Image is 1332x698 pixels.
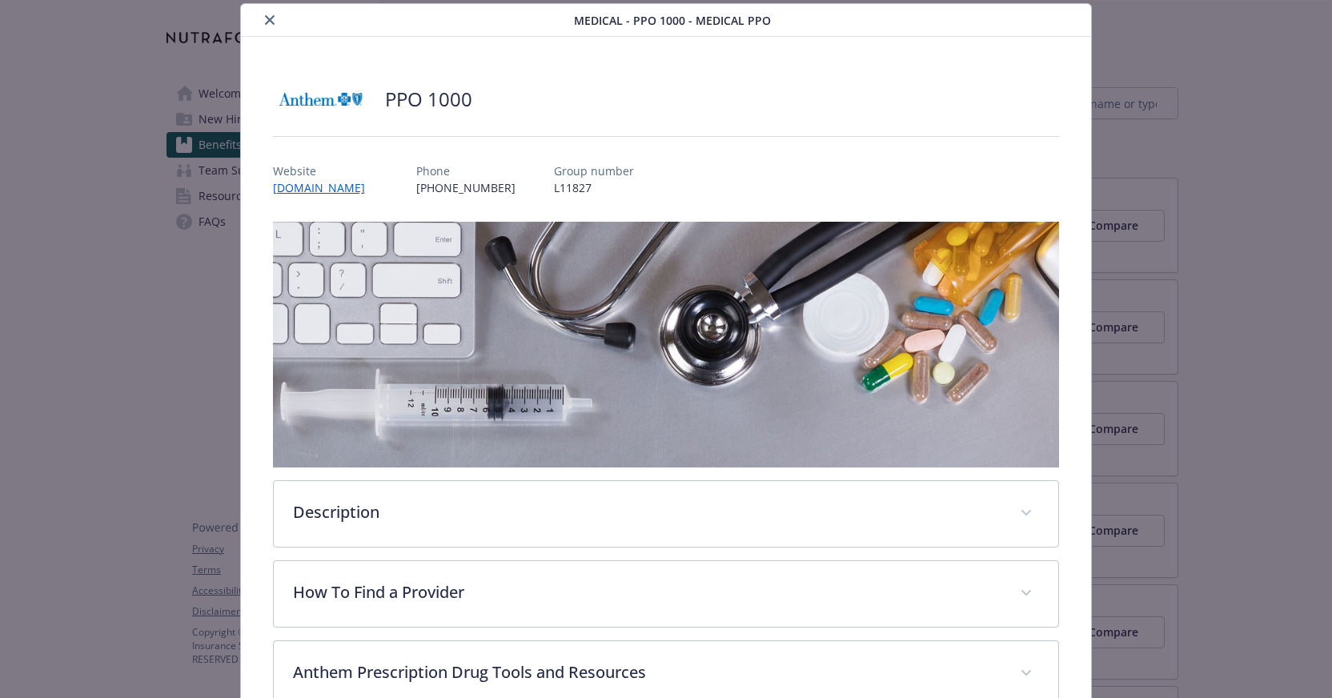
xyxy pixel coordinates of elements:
[260,10,279,30] button: close
[574,12,771,29] span: Medical - PPO 1000 - Medical PPO
[273,162,378,179] p: Website
[293,660,1001,684] p: Anthem Prescription Drug Tools and Resources
[385,86,472,113] h2: PPO 1000
[554,162,634,179] p: Group number
[274,561,1059,627] div: How To Find a Provider
[273,180,378,195] a: [DOMAIN_NAME]
[293,580,1001,604] p: How To Find a Provider
[274,481,1059,547] div: Description
[416,162,516,179] p: Phone
[273,222,1060,467] img: banner
[416,179,516,196] p: [PHONE_NUMBER]
[554,179,634,196] p: L11827
[273,75,369,123] img: Anthem Blue Cross
[293,500,1001,524] p: Description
